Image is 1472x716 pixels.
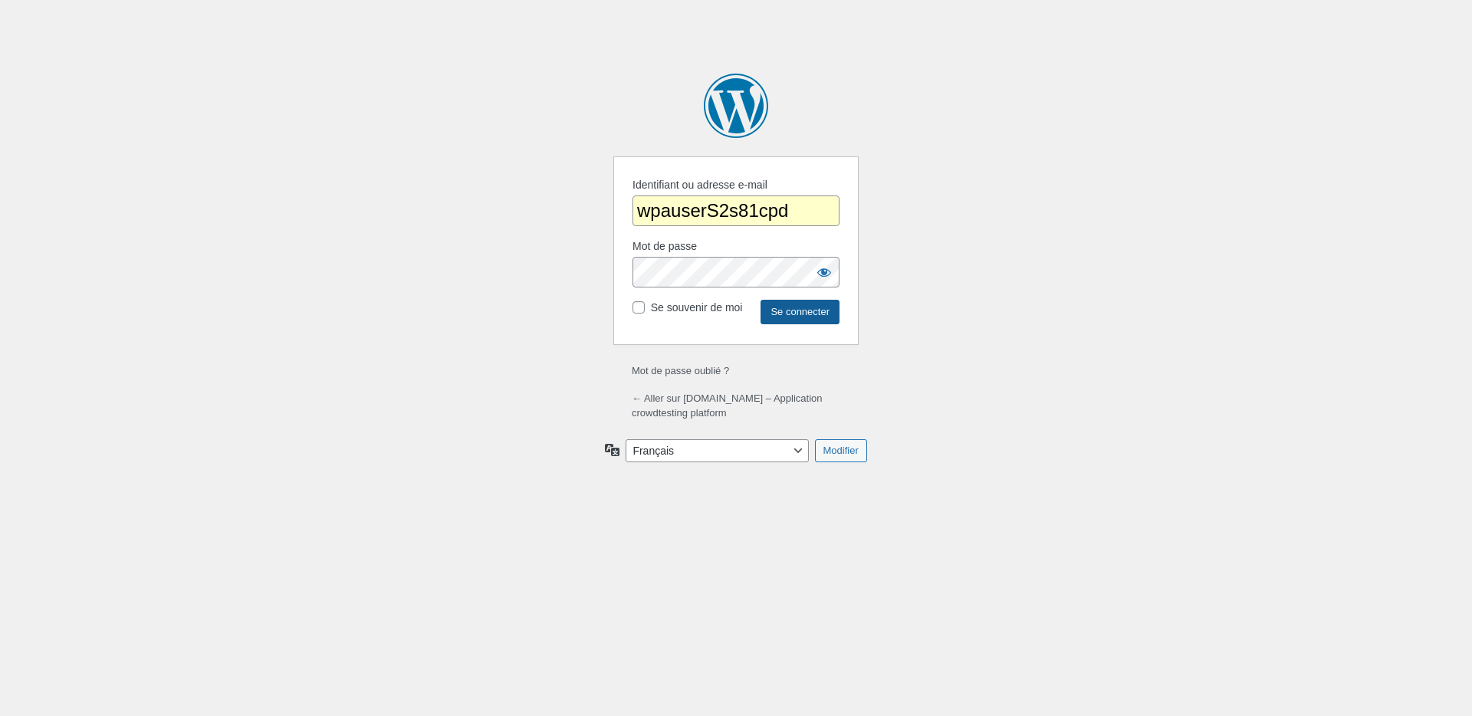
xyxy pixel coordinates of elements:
a: ← Aller sur [DOMAIN_NAME] – Application crowdtesting platform [632,392,823,419]
label: Identifiant ou adresse e-mail [632,177,767,193]
label: Se souvenir de moi [651,300,743,316]
a: Propulsé par WordPress [704,74,768,138]
label: Mot de passe [632,238,697,255]
input: Modifier [815,439,867,462]
button: Afficher le mot de passe [809,257,839,287]
input: Se connecter [761,300,839,324]
a: Mot de passe oublié ? [632,365,729,376]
